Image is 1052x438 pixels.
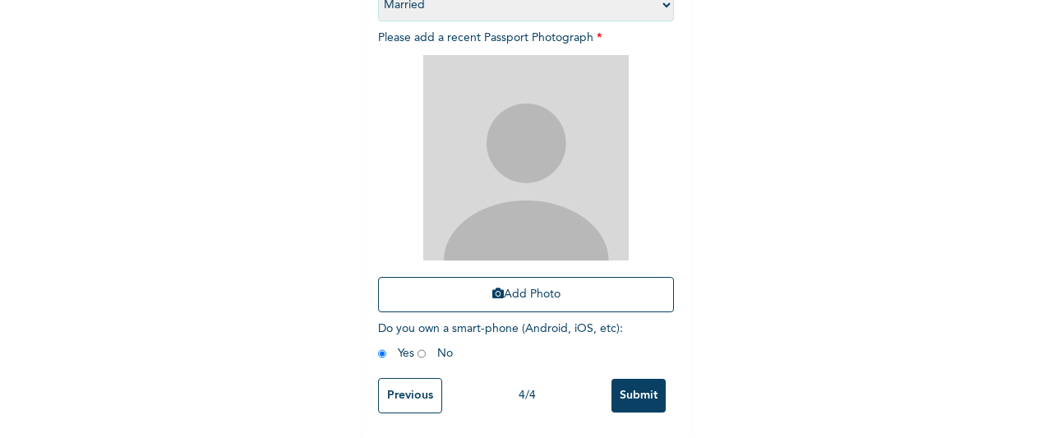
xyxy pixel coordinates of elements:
[378,32,674,320] span: Please add a recent Passport Photograph
[611,379,666,413] input: Submit
[423,55,629,260] img: Crop
[378,323,623,359] span: Do you own a smart-phone (Android, iOS, etc) : Yes No
[378,378,442,413] input: Previous
[378,277,674,312] button: Add Photo
[442,387,611,404] div: 4 / 4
